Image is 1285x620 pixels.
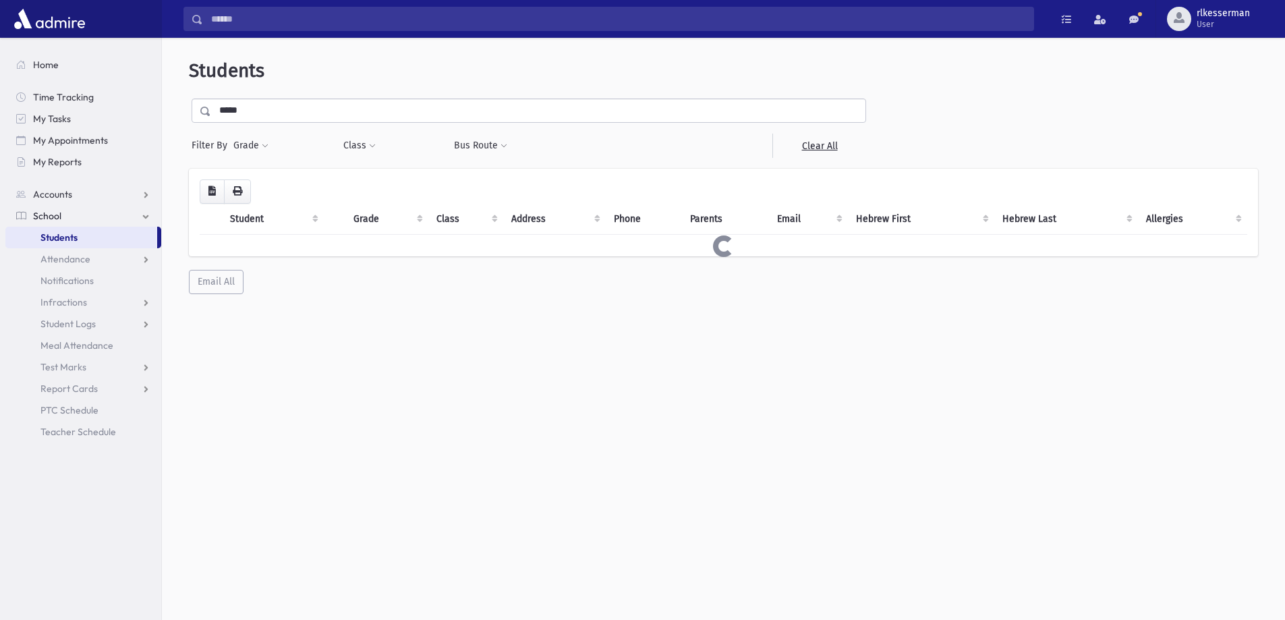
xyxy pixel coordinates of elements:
span: rlkesserman [1197,8,1250,19]
a: My Appointments [5,130,161,151]
img: AdmirePro [11,5,88,32]
a: My Reports [5,151,161,173]
button: Email All [189,270,244,294]
a: Report Cards [5,378,161,399]
span: Report Cards [40,383,98,395]
a: School [5,205,161,227]
span: Meal Attendance [40,339,113,351]
th: Hebrew Last [994,204,1139,235]
a: Accounts [5,184,161,205]
a: Home [5,54,161,76]
span: PTC Schedule [40,404,98,416]
button: Grade [233,134,269,158]
th: Student [222,204,324,235]
th: Parents [682,204,769,235]
span: Teacher Schedule [40,426,116,438]
a: Student Logs [5,313,161,335]
th: Phone [606,204,682,235]
span: School [33,210,61,222]
span: My Tasks [33,113,71,125]
a: Infractions [5,291,161,313]
a: Attendance [5,248,161,270]
th: Allergies [1138,204,1247,235]
button: Bus Route [453,134,508,158]
span: Students [189,59,264,82]
span: Infractions [40,296,87,308]
input: Search [203,7,1033,31]
a: My Tasks [5,108,161,130]
a: Notifications [5,270,161,291]
span: Student Logs [40,318,96,330]
a: Time Tracking [5,86,161,108]
a: Students [5,227,157,248]
span: My Appointments [33,134,108,146]
span: Filter By [192,138,233,152]
span: Home [33,59,59,71]
span: Test Marks [40,361,86,373]
a: Clear All [772,134,866,158]
button: Class [343,134,376,158]
span: User [1197,19,1250,30]
a: Test Marks [5,356,161,378]
button: Print [224,179,251,204]
span: Notifications [40,275,94,287]
th: Class [428,204,504,235]
a: Teacher Schedule [5,421,161,443]
th: Grade [345,204,428,235]
a: Meal Attendance [5,335,161,356]
span: Time Tracking [33,91,94,103]
button: CSV [200,179,225,204]
th: Email [769,204,848,235]
span: Attendance [40,253,90,265]
th: Hebrew First [848,204,994,235]
span: Students [40,231,78,244]
th: Address [503,204,606,235]
a: PTC Schedule [5,399,161,421]
span: Accounts [33,188,72,200]
span: My Reports [33,156,82,168]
